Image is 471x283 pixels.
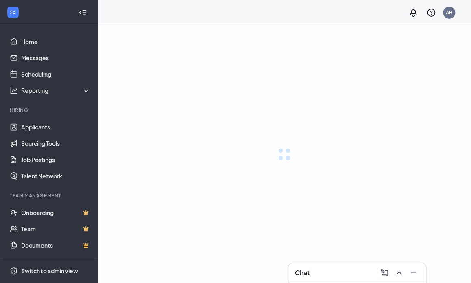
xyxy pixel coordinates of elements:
div: Hiring [10,107,89,114]
div: Switch to admin view [21,267,78,275]
div: Team Management [10,192,89,199]
a: Scheduling [21,66,91,82]
div: AH [446,9,453,16]
a: SurveysCrown [21,253,91,270]
a: Home [21,33,91,50]
svg: Minimize [409,268,419,278]
a: TeamCrown [21,221,91,237]
svg: QuestionInfo [426,8,436,18]
h3: Chat [295,268,310,277]
a: Talent Network [21,168,91,184]
div: Reporting [21,86,91,94]
a: Applicants [21,119,91,135]
button: Minimize [406,266,419,279]
a: OnboardingCrown [21,204,91,221]
svg: Analysis [10,86,18,94]
svg: Notifications [408,8,418,18]
a: Job Postings [21,151,91,168]
svg: Settings [10,267,18,275]
svg: ChevronUp [394,268,404,278]
svg: WorkstreamLogo [9,8,17,16]
a: Sourcing Tools [21,135,91,151]
a: Messages [21,50,91,66]
svg: Collapse [78,9,87,17]
button: ComposeMessage [377,266,390,279]
a: DocumentsCrown [21,237,91,253]
svg: ComposeMessage [379,268,389,278]
button: ChevronUp [392,266,405,279]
